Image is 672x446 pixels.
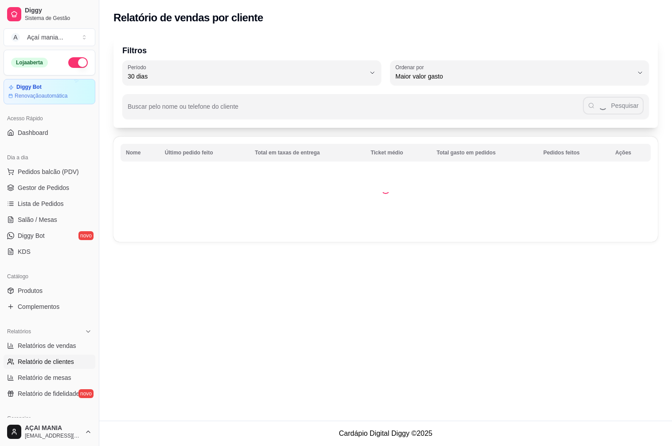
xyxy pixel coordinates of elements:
[381,185,390,194] div: Loading
[18,231,45,240] span: Diggy Bot
[4,387,95,401] a: Relatório de fidelidadenovo
[4,411,95,426] div: Gerenciar
[18,183,69,192] span: Gestor de Pedidos
[68,57,88,68] button: Alterar Status
[4,371,95,385] a: Relatório de mesas
[11,58,48,67] div: Loja aberta
[122,44,649,57] p: Filtros
[4,300,95,314] a: Complementos
[18,341,76,350] span: Relatórios de vendas
[4,4,95,25] a: DiggySistema de Gestão
[4,181,95,195] a: Gestor de Pedidos
[25,432,81,439] span: [EMAIL_ADDRESS][DOMAIN_NAME]
[18,167,79,176] span: Pedidos balcão (PDV)
[4,229,95,243] a: Diggy Botnovo
[18,286,43,295] span: Produtos
[25,15,92,22] span: Sistema de Gestão
[18,357,74,366] span: Relatório de clientes
[4,284,95,298] a: Produtos
[128,72,365,81] span: 30 dias
[395,63,427,71] label: Ordenar por
[4,355,95,369] a: Relatório de clientes
[4,79,95,104] a: Diggy BotRenovaçãoautomática
[113,11,263,25] h2: Relatório de vendas por cliente
[18,215,57,224] span: Salão / Mesas
[18,389,79,398] span: Relatório de fidelidade
[390,60,649,85] button: Ordenar porMaior valor gasto
[18,128,48,137] span: Dashboard
[15,92,67,99] article: Renovação automática
[25,424,81,432] span: AÇAI MANIA
[18,373,71,382] span: Relatório de mesas
[4,213,95,227] a: Salão / Mesas
[4,245,95,259] a: KDS
[128,106,583,114] input: Buscar pelo nome ou telefone do cliente
[18,302,59,311] span: Complementos
[4,197,95,211] a: Lista de Pedidos
[11,33,20,42] span: A
[4,111,95,126] div: Acesso Rápido
[16,84,42,91] article: Diggy Bot
[122,60,381,85] button: Período30 dias
[18,199,64,208] span: Lista de Pedidos
[27,33,63,42] div: Açaí mania ...
[99,421,672,446] footer: Cardápio Digital Diggy © 2025
[4,165,95,179] button: Pedidos balcão (PDV)
[4,339,95,353] a: Relatórios de vendas
[7,328,31,335] span: Relatórios
[4,28,95,46] button: Select a team
[4,269,95,284] div: Catálogo
[25,7,92,15] span: Diggy
[395,72,633,81] span: Maior valor gasto
[4,150,95,165] div: Dia a dia
[4,126,95,140] a: Dashboard
[4,421,95,442] button: AÇAI MANIA[EMAIL_ADDRESS][DOMAIN_NAME]
[128,63,149,71] label: Período
[18,247,31,256] span: KDS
